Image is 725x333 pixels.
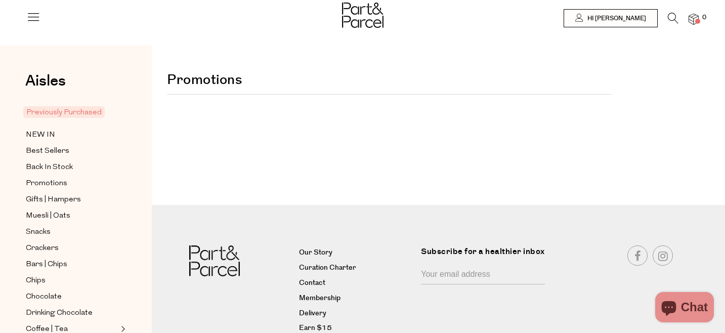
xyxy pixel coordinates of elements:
span: Chocolate [26,291,62,303]
span: Previously Purchased [23,106,105,118]
a: Crackers [26,242,118,255]
a: 0 [689,14,699,24]
span: Gifts | Hampers [26,194,81,206]
a: Snacks [26,226,118,238]
a: Aisles [25,73,66,99]
a: Chips [26,274,118,287]
a: Back In Stock [26,161,118,174]
img: Part&Parcel [342,3,383,28]
span: Muesli | Oats [26,210,70,222]
a: Previously Purchased [26,106,118,118]
a: NEW IN [26,129,118,141]
a: Curation Charter [299,262,414,274]
a: Best Sellers [26,145,118,157]
span: Promotions [26,178,67,190]
a: Membership [299,293,414,305]
span: Crackers [26,242,59,255]
img: Part&Parcel [189,245,240,276]
a: Drinking Chocolate [26,307,118,319]
a: Promotions [26,177,118,190]
input: Your email address [421,265,545,284]
span: 0 [700,13,709,22]
span: Best Sellers [26,145,69,157]
span: Aisles [25,70,66,92]
a: Contact [299,277,414,289]
a: Muesli | Oats [26,210,118,222]
span: Hi [PERSON_NAME] [585,14,646,23]
a: Gifts | Hampers [26,193,118,206]
h2: Promotions [167,58,612,95]
a: Delivery [299,308,414,320]
a: Bars | Chips [26,258,118,271]
a: Chocolate [26,290,118,303]
span: Chips [26,275,46,287]
span: Drinking Chocolate [26,307,93,319]
a: Our Story [299,247,414,259]
label: Subscribe for a healthier inbox [421,245,551,265]
span: NEW IN [26,129,55,141]
span: Snacks [26,226,51,238]
inbox-online-store-chat: Shopify online store chat [652,292,717,325]
a: Hi [PERSON_NAME] [564,9,658,27]
span: Bars | Chips [26,259,67,271]
span: Back In Stock [26,161,73,174]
